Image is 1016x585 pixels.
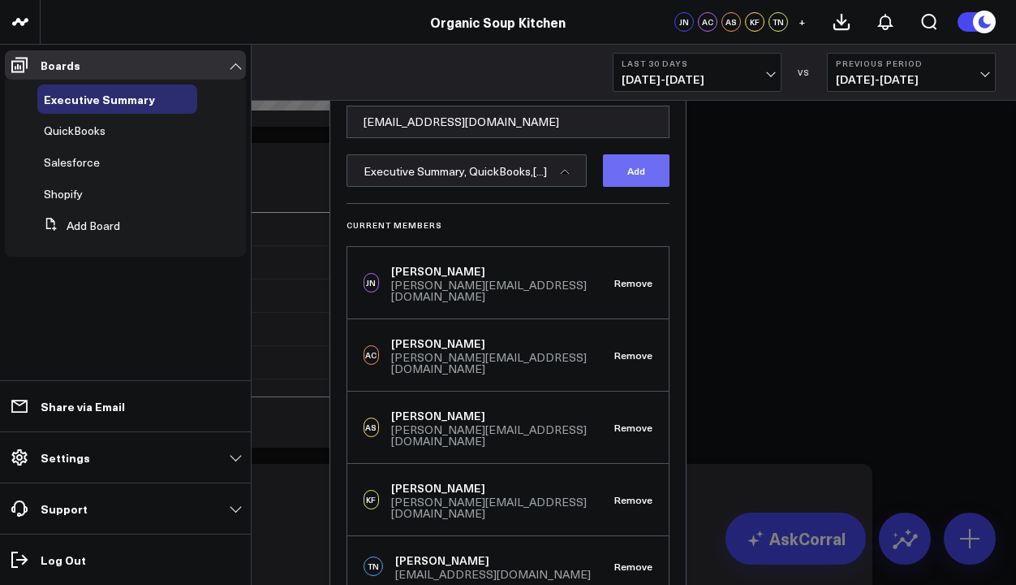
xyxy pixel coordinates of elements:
div: [PERSON_NAME][EMAIL_ADDRESS][DOMAIN_NAME] [391,352,614,375]
span: Salesforce [44,154,100,170]
div: TN [364,557,383,576]
button: Remove [614,349,652,361]
button: Previous Period[DATE]-[DATE] [827,53,996,92]
p: Support [41,502,88,515]
span: QuickBooks [44,123,105,138]
div: [PERSON_NAME][EMAIL_ADDRESS][DOMAIN_NAME] [391,496,614,519]
div: [EMAIL_ADDRESS][DOMAIN_NAME] [395,569,591,580]
p: Settings [41,451,90,464]
div: AS [364,418,379,437]
p: Boards [41,58,80,71]
button: Add Board [37,211,120,240]
div: KF [364,490,379,509]
button: Remove [614,561,652,572]
div: [PERSON_NAME] [391,263,614,279]
button: Add [603,154,669,187]
span: Executive Summary, QuickBooks,[...] [364,163,547,179]
div: AC [364,345,379,365]
input: Type email [347,106,669,138]
div: [PERSON_NAME] [395,552,591,569]
p: Log Out [41,553,86,566]
div: JN [364,273,379,292]
b: Last 30 Days [622,58,773,68]
div: [PERSON_NAME] [391,336,614,352]
span: + [799,16,806,28]
a: Organic Soup Kitchen [430,13,566,31]
span: Executive Summary [44,91,155,107]
div: KF [745,12,764,32]
div: [PERSON_NAME] [391,408,614,424]
button: + [792,12,812,32]
button: Last 30 Days[DATE]-[DATE] [613,53,781,92]
span: [DATE] - [DATE] [622,73,773,86]
span: [DATE] - [DATE] [836,73,987,86]
a: Shopify [44,188,83,201]
a: Executive Summary [44,93,155,106]
a: Log Out [5,545,246,574]
button: Remove [614,277,652,288]
div: AC [698,12,717,32]
div: AS [721,12,741,32]
b: Previous Period [836,58,987,68]
button: Remove [614,494,652,505]
a: QuickBooks [44,124,105,137]
a: Salesforce [44,156,100,169]
div: TN [768,12,788,32]
div: VS [790,67,819,77]
div: [PERSON_NAME][EMAIL_ADDRESS][DOMAIN_NAME] [391,279,614,302]
span: Shopify [44,186,83,201]
div: [PERSON_NAME][EMAIL_ADDRESS][DOMAIN_NAME] [391,424,614,447]
div: JN [674,12,694,32]
div: [PERSON_NAME] [391,480,614,496]
button: Remove [614,422,652,433]
h3: Current Members [347,220,669,230]
p: Share via Email [41,400,125,413]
